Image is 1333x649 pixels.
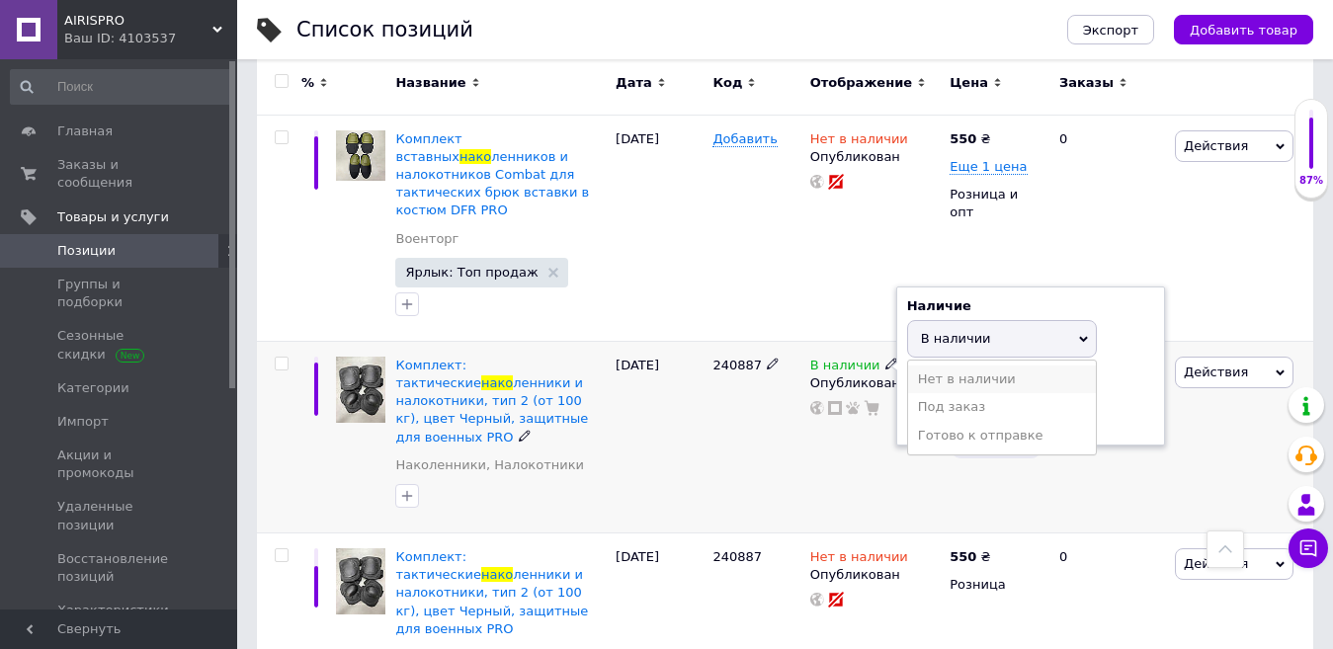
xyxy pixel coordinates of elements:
span: Комплект вставных [395,131,461,164]
span: Удаленные позиции [57,498,183,533]
b: 550 [950,131,976,146]
span: Действия [1184,365,1248,379]
span: % [301,74,314,92]
div: 0 [1047,115,1170,341]
span: 240887 [712,549,762,564]
li: Готово к отправке [908,422,1096,449]
a: Наколенники, Налокотники [395,456,584,474]
div: ₴ [950,548,990,566]
li: Нет в наличии [908,365,1096,393]
span: Ярлык: Топ продаж [405,266,538,279]
span: Код [712,74,742,92]
span: Действия [1184,138,1248,153]
div: Розница [950,576,1042,594]
div: Опубликован [810,566,941,584]
span: 240887 [712,358,762,372]
img: Комплект: тактические наколенники и налокотники, тип 2 (от 100 кг), цвет Черный, защитные для вое... [336,548,385,614]
span: Цена [950,74,988,92]
span: Действия [1184,556,1248,571]
span: В наличии [921,331,991,346]
img: Комплект: тактические наколенники и налокотники, тип 2 (от 100 кг), цвет Черный, защитные для вое... [336,357,385,423]
span: Импорт [57,413,109,431]
a: Военторг [395,230,458,248]
span: Комплект: тактические [395,549,481,582]
span: ленников и налокотников Combat для тактических брюк вставки в костюм DFR PRO [395,149,589,218]
button: Чат с покупателем [1289,528,1328,568]
span: Добавить товар [1190,23,1297,38]
span: Дата [616,74,652,92]
span: Категории [57,379,129,397]
div: Ваш ID: 4103537 [64,30,237,47]
img: Комплект вставных наколенников и налокотников Combat для тактических брюк вставки в костюм DFR PRO [336,130,385,182]
span: Нет в наличии [810,131,908,152]
div: Опубликован [810,374,941,392]
span: Еще 1 цена [950,159,1027,175]
button: Экспорт [1067,15,1154,44]
b: 550 [950,549,976,564]
div: Наличие [907,297,1154,315]
span: Заказы и сообщения [57,156,183,192]
div: [DATE] [611,341,708,532]
span: ленники и налокотники, тип 2 (от 100 кг), цвет Черный, защитные для военных PRO [395,567,588,636]
span: Экспорт [1083,23,1138,38]
span: Комплект: тактические [395,358,481,390]
span: Группы и подборки [57,276,183,311]
span: Сезонные скидки [57,327,183,363]
span: нако [481,375,513,390]
span: Заказы [1059,74,1114,92]
span: Восстановление позиций [57,550,183,586]
span: ленники и налокотники, тип 2 (от 100 кг), цвет Черный, защитные для военных PRO [395,375,588,445]
span: AIRISPRO [64,12,212,30]
div: [DATE] [611,115,708,341]
a: Комплект: тактическиенаколенники и налокотники, тип 2 (от 100 кг), цвет Черный, защитные для воен... [395,358,588,445]
span: В наличии [810,358,880,378]
span: Характеристики [57,602,169,619]
span: Акции и промокоды [57,446,183,482]
div: 87% [1295,174,1327,188]
div: Розница и опт [950,186,1042,221]
button: Добавить товар [1174,15,1313,44]
span: нако [481,567,513,582]
span: Добавить [712,131,777,147]
span: Отображение [810,74,912,92]
span: Нет в наличии [810,549,908,570]
a: Комплект вставныхнаколенников и налокотников Combat для тактических брюк вставки в костюм DFR PRO [395,131,589,218]
span: Название [395,74,465,92]
span: нако [459,149,491,164]
input: Поиск [10,69,233,105]
span: Товары и услуги [57,208,169,226]
div: ₴ [950,130,990,148]
span: Позиции [57,242,116,260]
li: Под заказ [908,393,1096,421]
div: Опубликован [810,148,941,166]
div: Список позиций [296,20,473,41]
span: Главная [57,122,113,140]
a: Комплект: тактическиенаколенники и налокотники, тип 2 (от 100 кг), цвет Черный, защитные для воен... [395,549,588,636]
